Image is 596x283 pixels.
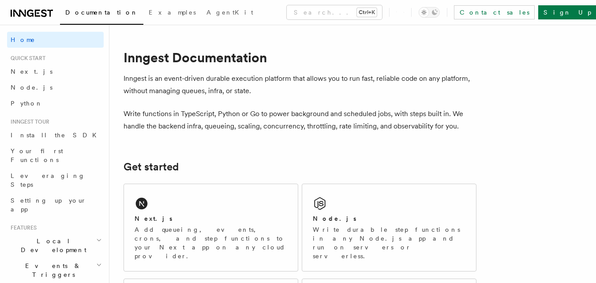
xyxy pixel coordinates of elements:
[419,7,440,18] button: Toggle dark mode
[7,118,49,125] span: Inngest tour
[7,64,104,79] a: Next.js
[143,3,201,24] a: Examples
[149,9,196,16] span: Examples
[313,214,356,223] h2: Node.js
[7,79,104,95] a: Node.js
[7,192,104,217] a: Setting up your app
[7,32,104,48] a: Home
[7,237,96,254] span: Local Development
[7,224,37,231] span: Features
[135,214,172,223] h2: Next.js
[7,261,96,279] span: Events & Triggers
[206,9,253,16] span: AgentKit
[11,147,63,163] span: Your first Functions
[11,100,43,107] span: Python
[124,184,298,272] a: Next.jsAdd queueing, events, crons, and step functions to your Next app on any cloud provider.
[124,72,476,97] p: Inngest is an event-driven durable execution platform that allows you to run fast, reliable code ...
[11,132,102,139] span: Install the SDK
[7,258,104,283] button: Events & Triggers
[124,108,476,132] p: Write functions in TypeScript, Python or Go to power background and scheduled jobs, with steps bu...
[7,55,45,62] span: Quick start
[11,35,35,44] span: Home
[201,3,259,24] a: AgentKit
[11,84,52,91] span: Node.js
[124,49,476,65] h1: Inngest Documentation
[357,8,377,17] kbd: Ctrl+K
[7,233,104,258] button: Local Development
[124,161,179,173] a: Get started
[65,9,138,16] span: Documentation
[7,143,104,168] a: Your first Functions
[11,197,86,213] span: Setting up your app
[60,3,143,25] a: Documentation
[313,225,465,260] p: Write durable step functions in any Node.js app and run on servers or serverless.
[11,68,52,75] span: Next.js
[454,5,535,19] a: Contact sales
[7,95,104,111] a: Python
[287,5,382,19] button: Search...Ctrl+K
[302,184,476,272] a: Node.jsWrite durable step functions in any Node.js app and run on servers or serverless.
[7,127,104,143] a: Install the SDK
[11,172,85,188] span: Leveraging Steps
[7,168,104,192] a: Leveraging Steps
[135,225,287,260] p: Add queueing, events, crons, and step functions to your Next app on any cloud provider.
